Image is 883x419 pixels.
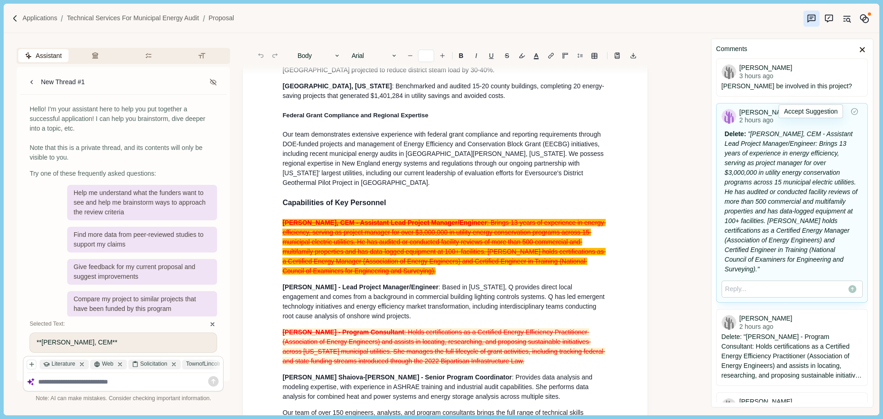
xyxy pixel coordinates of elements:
button: Undo [254,49,267,62]
div: Compare my project to similar projects that have been funded by this program [67,291,217,317]
span: [PERSON_NAME] [740,64,792,71]
img: avatar [722,109,736,124]
button: S [500,49,514,62]
div: **[PERSON_NAME], CEM** [36,338,210,347]
span: Our team demonstrates extensive experience with federal grant compliance and reporting requiremen... [282,131,602,157]
button: Reject Suggestion [831,103,847,120]
span: Federal Grant Compliance and Regional Expertise [282,112,428,119]
u: U [489,52,493,59]
div: Note: AI can make mistakes. Consider checking important information. [23,395,224,403]
span: : Based in [US_STATE], Q provides direct local engagement and comes from a background in commerci... [282,283,606,320]
div: TownofLincoln_E...s.pdf [182,360,258,369]
button: I [470,49,482,62]
strong: Delete: [725,130,746,138]
button: Adjust margins [559,49,572,62]
img: avatar [722,64,736,79]
span: [PERSON_NAME] [740,109,792,115]
p: [PERSON_NAME] be involved in this project? [722,81,863,91]
span: : Benchmarked and audited 15-20 county buildings, completing 20 energy-saving projects that gener... [282,82,604,99]
button: Decrease font size [404,49,417,62]
span: [GEOGRAPHIC_DATA], [US_STATE] [282,82,392,90]
div: Give feedback for my current proposal and suggest improvements [67,259,217,285]
img: avatar [722,315,736,330]
button: Line height [545,49,557,62]
div: Comments [716,44,747,56]
button: Line height [588,49,601,62]
p: Delete: "[PERSON_NAME] - Program Consultant: Holds certifications as a Certified Energy Efficienc... [722,332,863,380]
div: Solicitation [128,360,181,369]
span: Assistant [35,51,62,61]
button: Increase font size [436,49,449,62]
span: Selected Text: [29,320,65,328]
img: Forward slash icon [57,14,67,23]
button: Export to docx [627,49,640,62]
a: Applications [23,13,57,23]
em: "[PERSON_NAME], CEM - Assistant Lead Project Manager/Engineer: Brings 13 years of experience in e... [725,130,860,273]
button: Redo [269,49,281,62]
span: : Holds certifications as a Certified Energy Efficiency Practitioner (Association of Energy Engin... [282,328,605,365]
button: Line height [573,49,586,62]
button: Body [293,49,345,62]
span: . [504,92,505,99]
span: [PERSON_NAME] - Lead Project Manager/Engineer [282,283,438,291]
span: [PERSON_NAME] [740,398,792,405]
span: [PERSON_NAME] Shaiova-[PERSON_NAME] - Senior Program Coordinator [282,373,512,381]
a: Technical Services for Municipal Energy Audit [67,13,199,23]
span: 2 hours ago [740,323,792,330]
button: Save comment [844,281,860,297]
img: avatar [722,398,736,413]
s: S [505,52,509,59]
button: Resolve Comment [847,103,863,120]
button: Line height [611,49,624,62]
span: 2 hours ago [740,117,792,123]
span: 3 hours ago [740,73,792,79]
span: Capabilities of Key Personnel [282,199,386,207]
button: Arial [347,49,402,62]
div: Literature [40,360,88,369]
span: [PERSON_NAME] - Program Consultant [282,328,404,336]
a: Proposal [209,13,234,23]
button: U [484,49,499,62]
b: B [459,52,464,59]
div: New Thread #1 [41,77,85,87]
span: : Provides data analysis and modeling expertise, with experience in ASHRAE training and industria... [282,373,594,400]
img: Forward slash icon [199,14,209,23]
span: [PERSON_NAME] [740,315,792,321]
div: Try one of these frequently asked questions: [29,169,217,178]
button: B [454,49,468,62]
span: [PERSON_NAME], CEM - Assistant Lead Project Manager/Engineer [282,219,487,226]
div: Find more data from peer-reviewed studies to support my claims [67,227,217,253]
i: I [476,52,477,59]
div: Help me understand what the funders want to see and help me brainstorm ways to approach the revie... [67,185,217,220]
div: Web [90,360,126,369]
img: Forward slash icon [11,14,19,23]
div: Hello! I'm your assistant here to help you put together a successful application! I can help you ... [29,104,217,162]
